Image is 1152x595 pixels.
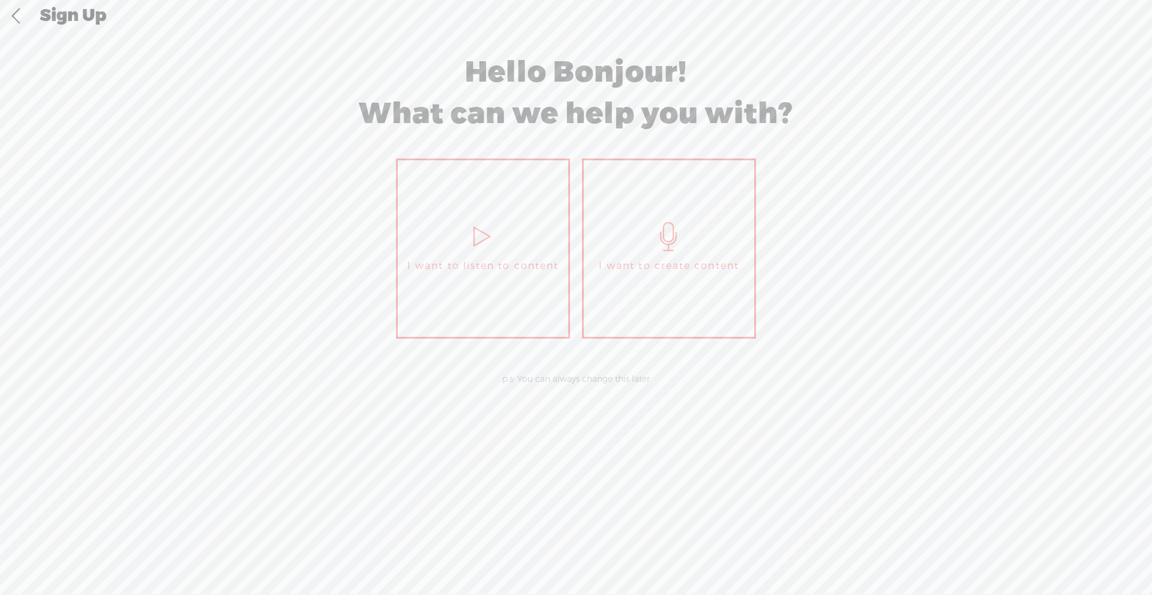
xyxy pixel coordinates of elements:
span: I want to listen to content [407,257,559,275]
div: What can we help you with? [353,100,799,128]
span: I want to create content [599,257,739,275]
div: Hello Bonjour! [459,58,693,87]
div: p.s: You can always change this later [496,374,656,385]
